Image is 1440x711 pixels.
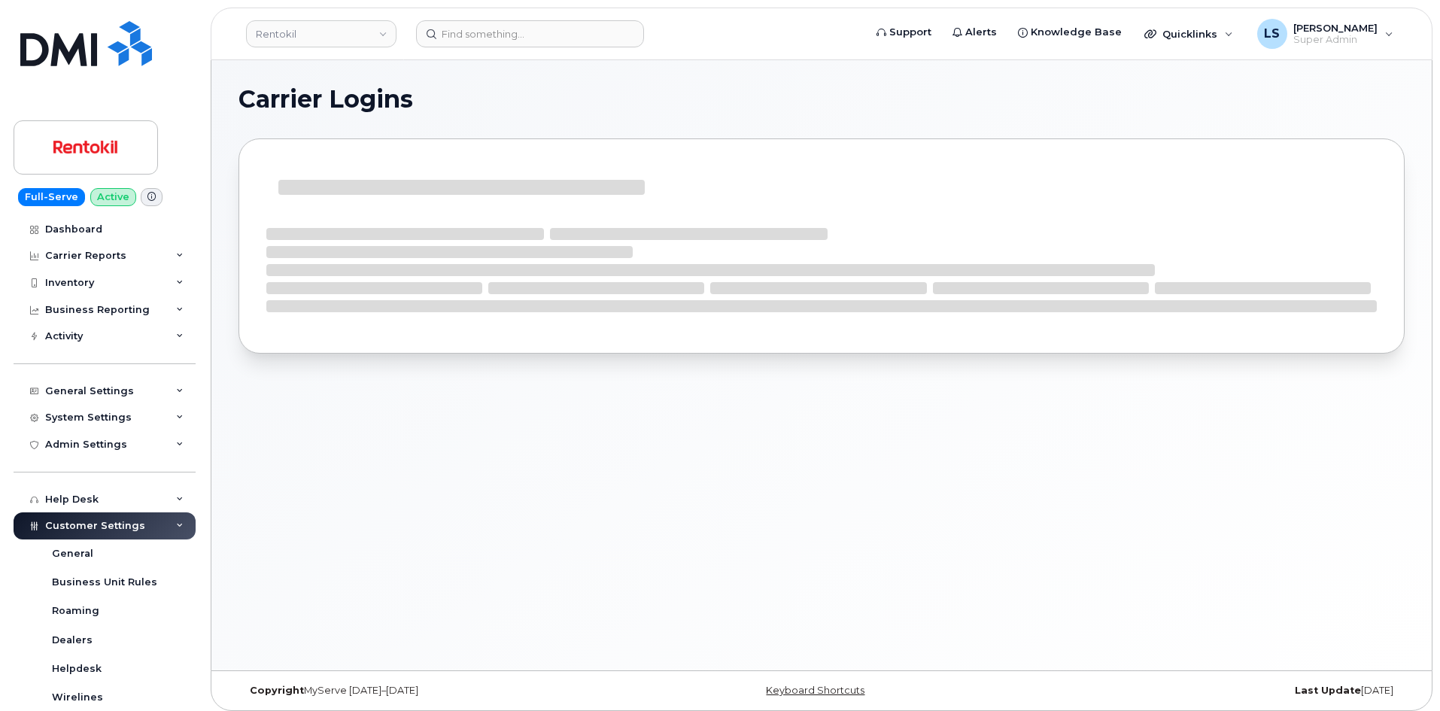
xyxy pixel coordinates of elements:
[1016,685,1405,697] div: [DATE]
[1295,685,1361,696] strong: Last Update
[238,88,413,111] span: Carrier Logins
[238,685,627,697] div: MyServe [DATE]–[DATE]
[766,685,864,696] a: Keyboard Shortcuts
[250,685,304,696] strong: Copyright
